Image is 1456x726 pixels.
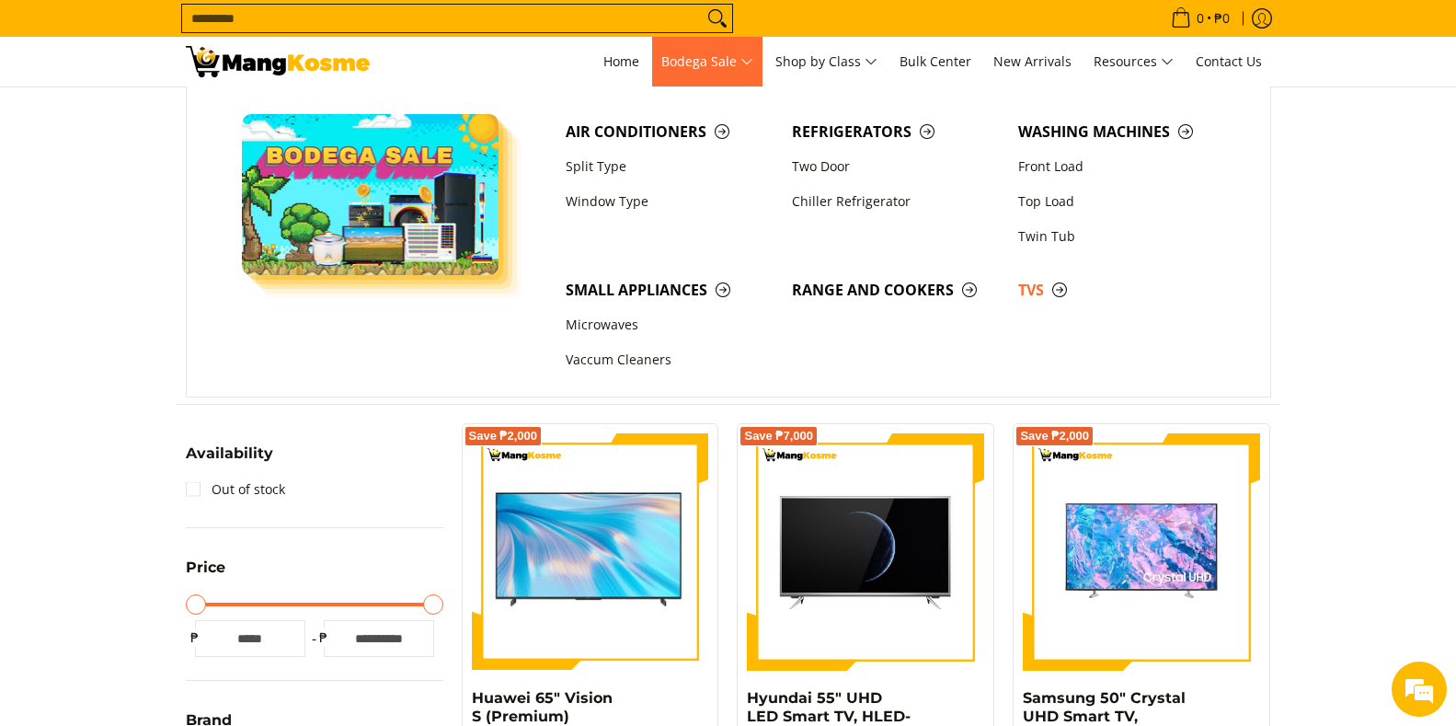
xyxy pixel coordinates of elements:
[747,433,984,671] img: hyundai-ultra-hd-smart-tv-65-inch-full-view-mang-kosme
[388,37,1271,86] nav: Main Menu
[556,114,783,149] a: Air Conditioners
[1084,37,1183,86] a: Resources
[1009,149,1235,184] a: Front Load
[775,51,877,74] span: Shop by Class
[594,37,648,86] a: Home
[1187,37,1271,86] a: Contact Us
[783,184,1009,219] a: Chiller Refrigerator
[766,37,887,86] a: Shop by Class
[1196,52,1262,70] span: Contact Us
[744,431,813,442] span: Save ₱7,000
[1165,8,1235,29] span: •
[1009,114,1235,149] a: Washing Machines
[783,114,1009,149] a: Refrigerators
[783,149,1009,184] a: Two Door
[1018,121,1226,144] span: Washing Machines
[1094,51,1174,74] span: Resources
[242,114,499,275] img: Bodega Sale
[186,446,273,475] summary: Open
[186,628,204,647] span: ₱
[186,560,225,589] summary: Open
[890,37,980,86] a: Bulk Center
[783,272,1009,307] a: Range and Cookers
[472,689,613,725] a: Huawei 65" Vision S (Premium)
[792,121,1000,144] span: Refrigerators
[1211,12,1232,25] span: ₱0
[792,279,1000,302] span: Range and Cookers
[1020,431,1089,442] span: Save ₱2,000
[315,628,333,647] span: ₱
[984,37,1081,86] a: New Arrivals
[993,52,1072,70] span: New Arrivals
[186,560,225,575] span: Price
[186,46,370,77] img: TVs - Premium Television Brands l Mang Kosme
[566,279,774,302] span: Small Appliances
[900,52,971,70] span: Bulk Center
[1194,12,1207,25] span: 0
[603,52,639,70] span: Home
[1009,184,1235,219] a: Top Load
[186,475,285,504] a: Out of stock
[186,446,273,461] span: Availability
[703,5,732,32] button: Search
[556,149,783,184] a: Split Type
[652,37,762,86] a: Bodega Sale
[661,51,753,74] span: Bodega Sale
[556,343,783,378] a: Vaccum Cleaners
[556,184,783,219] a: Window Type
[1009,219,1235,254] a: Twin Tub
[472,443,709,660] img: huawei-s-65-inch-4k-lcd-display-tv-full-view-mang-kosme
[1018,279,1226,302] span: TVs
[1023,433,1260,671] img: Samsung 50" Crystal UHD Smart TV, UA50CU7000GXXP (Premium)
[469,431,538,442] span: Save ₱2,000
[556,308,783,343] a: Microwaves
[566,121,774,144] span: Air Conditioners
[556,272,783,307] a: Small Appliances
[1009,272,1235,307] a: TVs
